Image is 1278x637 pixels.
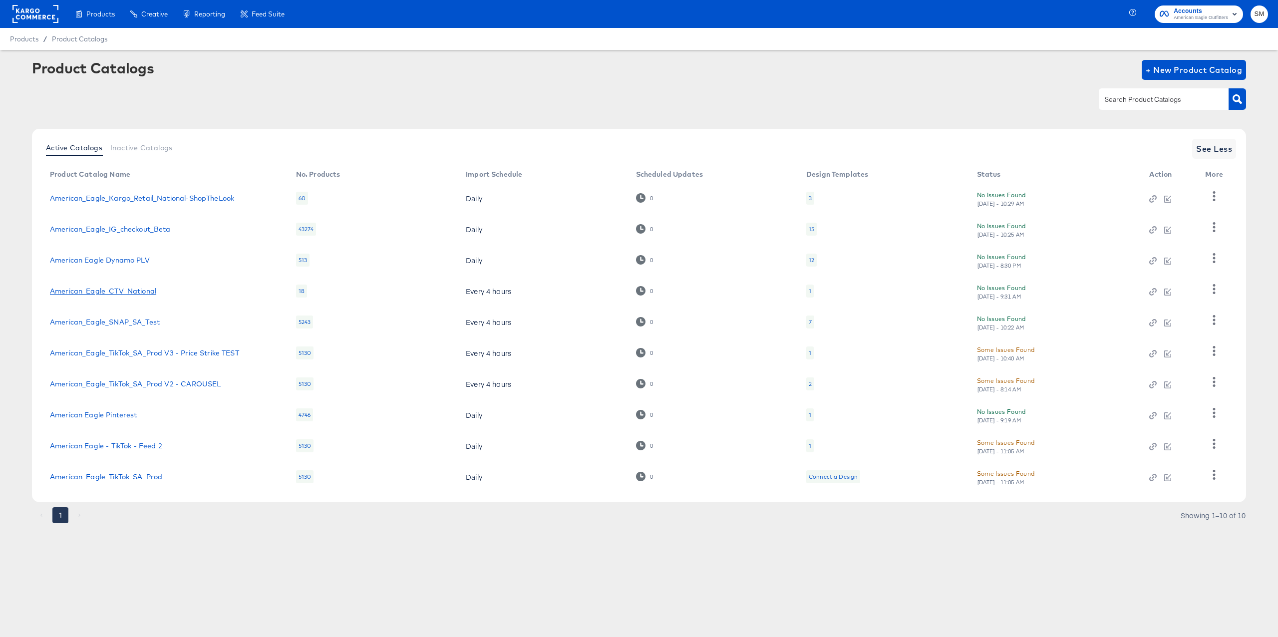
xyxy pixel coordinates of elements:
div: 1 [809,411,811,419]
div: 0 [649,411,653,418]
div: 1 [809,287,811,295]
div: Import Schedule [466,170,522,178]
a: American_Eagle_TikTok_SA_Prod [50,473,162,481]
a: American_Eagle_Kargo_Retail_National-ShopTheLook [50,194,234,202]
td: Daily [458,399,628,430]
div: 5243 [296,316,314,328]
a: Product Catalogs [52,35,107,43]
div: Connect a Design [809,473,858,481]
div: 12 [809,256,814,264]
a: American_Eagle_SNAP_SA_Test [50,318,160,326]
a: American Eagle - TikTok - Feed 2 [50,442,162,450]
span: Products [86,10,115,18]
th: More [1197,167,1235,183]
td: Every 4 hours [458,307,628,337]
button: + New Product Catalog [1142,60,1246,80]
span: American Eagle Outfitters [1174,14,1228,22]
div: 0 [636,379,653,388]
th: Status [969,167,1142,183]
div: 0 [636,255,653,265]
div: No. Products [296,170,340,178]
div: Some Issues Found [977,375,1035,386]
div: 0 [636,193,653,203]
div: 18 [296,285,307,298]
div: 2 [806,377,814,390]
button: Some Issues Found[DATE] - 11:05 AM [977,437,1035,455]
button: page 1 [52,507,68,523]
div: 0 [649,195,653,202]
span: Inactive Catalogs [110,144,173,152]
td: Daily [458,430,628,461]
span: Products [10,35,38,43]
div: Some Issues Found [977,344,1035,355]
div: 43274 [296,223,317,236]
td: Daily [458,183,628,214]
div: 5130 [296,470,314,483]
div: 1 [809,349,811,357]
div: 2 [809,380,812,388]
td: Daily [458,214,628,245]
div: [DATE] - 11:05 AM [977,448,1025,455]
div: 0 [636,224,653,234]
div: 0 [636,348,653,357]
button: Some Issues Found[DATE] - 8:14 AM [977,375,1035,393]
div: Scheduled Updates [636,170,703,178]
div: Connect a Design [806,470,860,483]
button: Some Issues Found[DATE] - 11:05 AM [977,468,1035,486]
a: American_Eagle_IG_checkout_Beta [50,225,171,233]
span: Reporting [194,10,225,18]
div: Showing 1–10 of 10 [1180,512,1246,519]
button: SM [1251,5,1268,23]
td: Every 4 hours [458,337,628,368]
span: Feed Suite [252,10,285,18]
span: Accounts [1174,6,1228,16]
div: 0 [649,473,653,480]
td: Every 4 hours [458,368,628,399]
div: 4746 [296,408,314,421]
div: 0 [649,349,653,356]
div: 5130 [296,377,314,390]
button: AccountsAmerican Eagle Outfitters [1155,5,1243,23]
div: [DATE] - 10:40 AM [977,355,1025,362]
span: Active Catalogs [46,144,102,152]
div: Product Catalog Name [50,170,130,178]
a: American Eagle Dynamo PLV [50,256,150,264]
div: 513 [296,254,310,267]
button: See Less [1192,139,1236,159]
div: 3 [806,192,814,205]
div: 15 [806,223,817,236]
div: 0 [649,318,653,325]
td: Daily [458,245,628,276]
div: 0 [636,410,653,419]
div: 0 [636,472,653,481]
div: Some Issues Found [977,468,1035,479]
div: 0 [649,288,653,295]
span: + New Product Catalog [1146,63,1242,77]
div: [DATE] - 8:14 AM [977,386,1022,393]
div: 5130 [296,439,314,452]
div: 1 [806,346,814,359]
span: / [38,35,52,43]
div: Design Templates [806,170,868,178]
div: 0 [649,226,653,233]
div: 3 [809,194,812,202]
div: 15 [809,225,814,233]
div: 7 [806,316,814,328]
div: 0 [649,380,653,387]
a: American_Eagle_TikTok_SA_Prod V3 - Price Strike TEST [50,349,239,357]
div: 5130 [296,346,314,359]
button: Some Issues Found[DATE] - 10:40 AM [977,344,1035,362]
nav: pagination navigation [32,507,89,523]
th: Action [1141,167,1197,183]
input: Search Product Catalogs [1103,94,1209,105]
div: 7 [809,318,812,326]
a: American_Eagle_CTV_National [50,287,156,295]
div: 1 [806,285,814,298]
div: 12 [806,254,817,267]
span: SM [1255,8,1264,20]
span: Creative [141,10,168,18]
div: 0 [649,442,653,449]
td: Daily [458,461,628,492]
span: See Less [1196,142,1232,156]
